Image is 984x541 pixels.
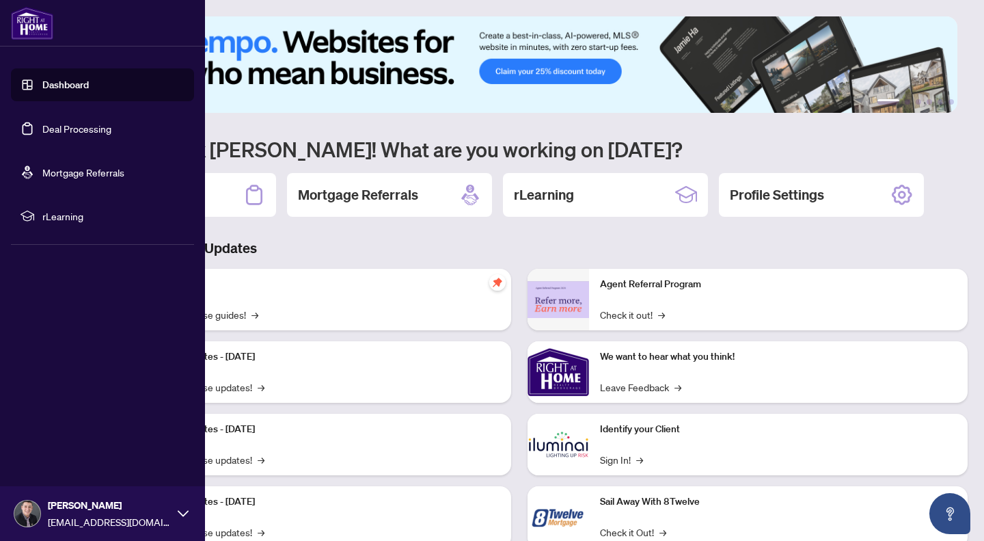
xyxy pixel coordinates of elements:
p: Agent Referral Program [600,277,957,292]
span: → [659,525,666,540]
a: Leave Feedback→ [600,380,681,395]
span: → [658,307,665,322]
img: logo [11,7,53,40]
img: Profile Icon [14,501,40,527]
p: Self-Help [143,277,500,292]
p: Identify your Client [600,422,957,437]
img: Agent Referral Program [528,281,589,319]
button: 2 [905,99,910,105]
span: → [258,452,264,467]
span: → [674,380,681,395]
span: [PERSON_NAME] [48,498,171,513]
p: Sail Away With 8Twelve [600,494,957,510]
p: Platform Updates - [DATE] [143,422,500,437]
h2: Profile Settings [730,185,824,204]
p: We want to hear what you think! [600,349,957,365]
span: → [258,380,264,395]
button: 5 [938,99,943,105]
img: Slide 0 [71,16,957,113]
a: Sign In!→ [600,452,643,467]
a: Check it Out!→ [600,525,666,540]
h2: rLearning [514,185,574,204]
a: Check it out!→ [600,307,665,322]
span: → [258,525,264,540]
img: We want to hear what you think! [528,341,589,403]
h3: Brokerage & Industry Updates [71,239,968,258]
span: [EMAIL_ADDRESS][DOMAIN_NAME] [48,514,171,529]
a: Dashboard [42,79,89,91]
p: Platform Updates - [DATE] [143,349,500,365]
img: Identify your Client [528,414,589,475]
span: → [251,307,258,322]
p: Platform Updates - [DATE] [143,494,500,510]
span: pushpin [489,274,506,291]
span: rLearning [42,209,184,224]
span: → [636,452,643,467]
button: Open asap [929,493,970,534]
h2: Mortgage Referrals [298,185,418,204]
a: Mortgage Referrals [42,166,124,179]
button: 4 [927,99,932,105]
button: 1 [877,99,899,105]
h1: Welcome back [PERSON_NAME]! What are you working on [DATE]? [71,136,968,162]
button: 3 [916,99,921,105]
a: Deal Processing [42,122,111,135]
button: 6 [948,99,954,105]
